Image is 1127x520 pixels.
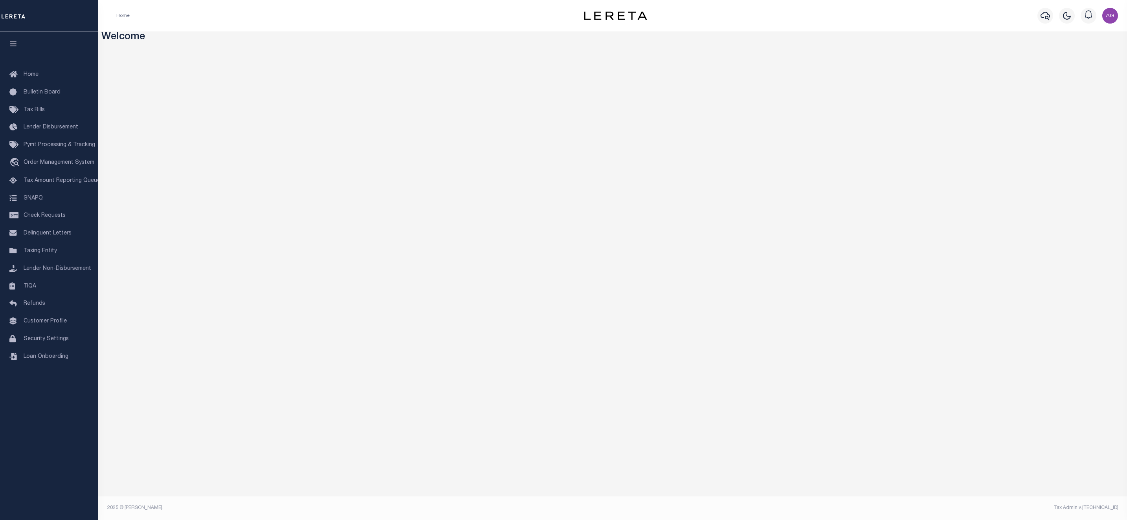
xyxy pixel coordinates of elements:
[24,319,67,324] span: Customer Profile
[24,213,66,218] span: Check Requests
[24,90,61,95] span: Bulletin Board
[24,231,72,236] span: Delinquent Letters
[619,504,1118,511] div: Tax Admin v.[TECHNICAL_ID]
[101,31,1124,44] h3: Welcome
[24,354,68,359] span: Loan Onboarding
[24,125,78,130] span: Lender Disbursement
[24,195,43,201] span: SNAPQ
[9,158,22,168] i: travel_explore
[24,142,95,148] span: Pymt Processing & Tracking
[24,160,94,165] span: Order Management System
[1102,8,1118,24] img: svg+xml;base64,PHN2ZyB4bWxucz0iaHR0cDovL3d3dy53My5vcmcvMjAwMC9zdmciIHBvaW50ZXItZXZlbnRzPSJub25lIi...
[24,266,91,271] span: Lender Non-Disbursement
[584,11,647,20] img: logo-dark.svg
[24,248,57,254] span: Taxing Entity
[24,336,69,342] span: Security Settings
[24,72,39,77] span: Home
[24,178,100,183] span: Tax Amount Reporting Queue
[24,107,45,113] span: Tax Bills
[101,504,613,511] div: 2025 © [PERSON_NAME].
[24,301,45,306] span: Refunds
[24,283,36,289] span: TIQA
[116,12,130,19] li: Home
